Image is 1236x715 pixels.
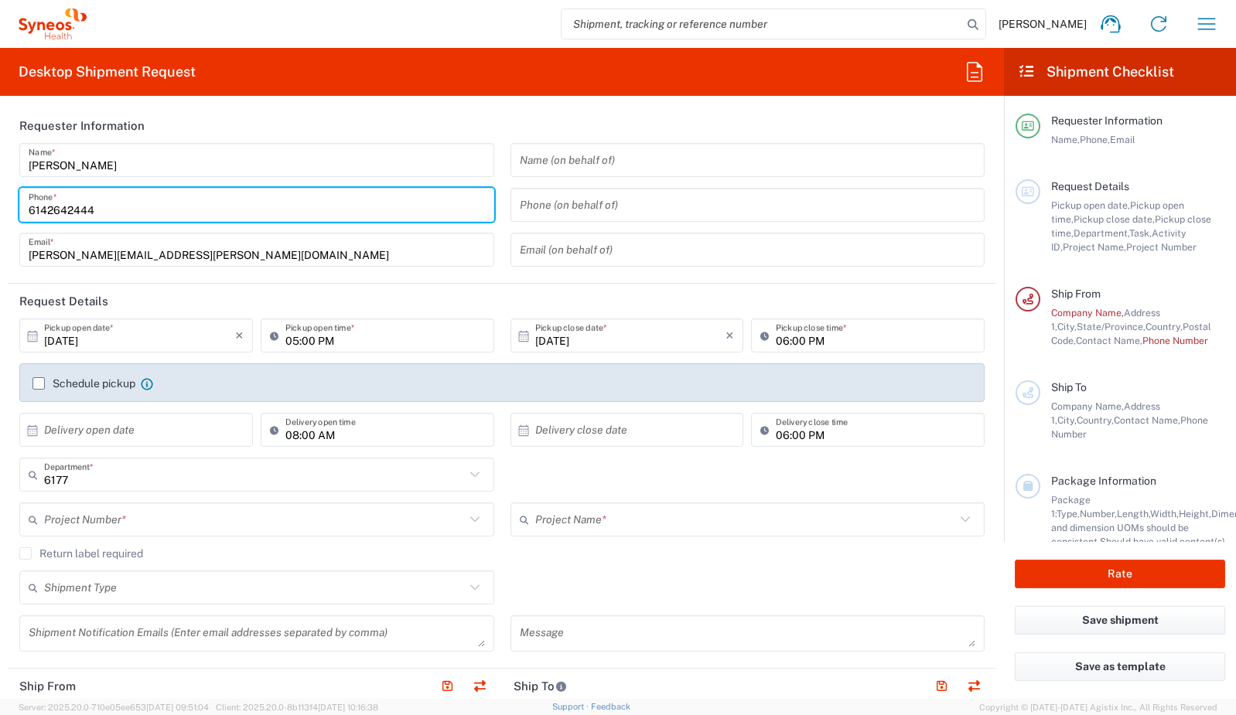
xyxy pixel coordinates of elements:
span: Request Details [1051,180,1129,192]
input: Shipment, tracking or reference number [562,9,962,39]
span: Package Information [1051,475,1156,487]
span: Client: 2025.20.0-8b113f4 [216,703,378,712]
i: × [235,323,244,348]
span: [PERSON_NAME] [999,17,1087,31]
span: Name, [1051,134,1080,145]
button: Save shipment [1015,606,1225,635]
span: City, [1057,414,1077,426]
span: Project Number [1126,241,1197,253]
span: State/Province, [1077,321,1146,332]
button: Save as template [1015,652,1225,681]
span: Contact Name, [1076,335,1142,346]
span: Width, [1150,508,1179,519]
a: Support [552,702,591,711]
span: Number, [1080,508,1117,519]
span: Company Name, [1051,307,1124,318]
span: Project Name, [1063,241,1126,253]
span: Pickup close date, [1074,213,1155,225]
span: Country, [1146,321,1183,332]
span: [DATE] 10:16:38 [318,703,378,712]
h2: Requester Information [19,118,145,134]
span: Type, [1057,508,1080,519]
h2: Ship From [19,679,76,694]
span: Task, [1129,227,1152,239]
span: Package 1: [1051,494,1091,519]
span: [DATE] 09:51:04 [146,703,209,712]
span: Contact Name, [1114,414,1180,426]
h2: Request Details [19,294,108,309]
span: Server: 2025.20.0-710e05ee653 [19,703,209,712]
span: Length, [1117,508,1150,519]
a: Feedback [591,702,630,711]
span: Height, [1179,508,1211,519]
h2: Desktop Shipment Request [19,63,196,81]
button: Rate [1015,560,1225,588]
span: Department, [1074,227,1129,239]
span: Country, [1077,414,1114,426]
label: Schedule pickup [32,377,135,390]
span: Requester Information [1051,114,1163,127]
span: Email [1110,134,1135,145]
i: × [726,323,734,348]
span: Phone Number [1142,335,1208,346]
label: Return label required [19,547,143,560]
h2: Ship To [514,679,567,694]
span: Pickup open date, [1051,199,1130,211]
span: Copyright © [DATE]-[DATE] Agistix Inc., All Rights Reserved [979,700,1217,714]
h2: Shipment Checklist [1018,63,1174,81]
span: Company Name, [1051,400,1124,412]
span: Ship To [1051,381,1087,393]
span: Phone, [1080,134,1110,145]
span: Ship From [1051,288,1101,300]
span: Should have valid content(s) [1100,536,1225,547]
span: City, [1057,321,1077,332]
